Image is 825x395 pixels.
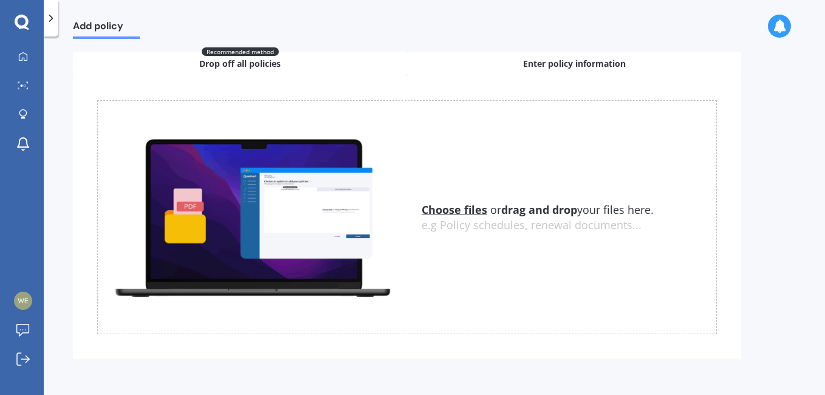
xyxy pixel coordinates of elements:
span: Enter policy information [523,58,626,70]
span: or your files here. [422,202,654,217]
div: e.g Policy schedules, renewal documents... [422,219,716,232]
img: 78965bab095c687cac0a3b18c6cbc55c [14,292,32,310]
u: Choose files [422,202,487,217]
span: Add policy [73,20,140,36]
span: Recommended method [202,47,279,56]
span: Drop off all policies [199,58,281,70]
b: drag and drop [501,202,577,217]
img: upload.de96410c8ce839c3fdd5.gif [98,132,407,303]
